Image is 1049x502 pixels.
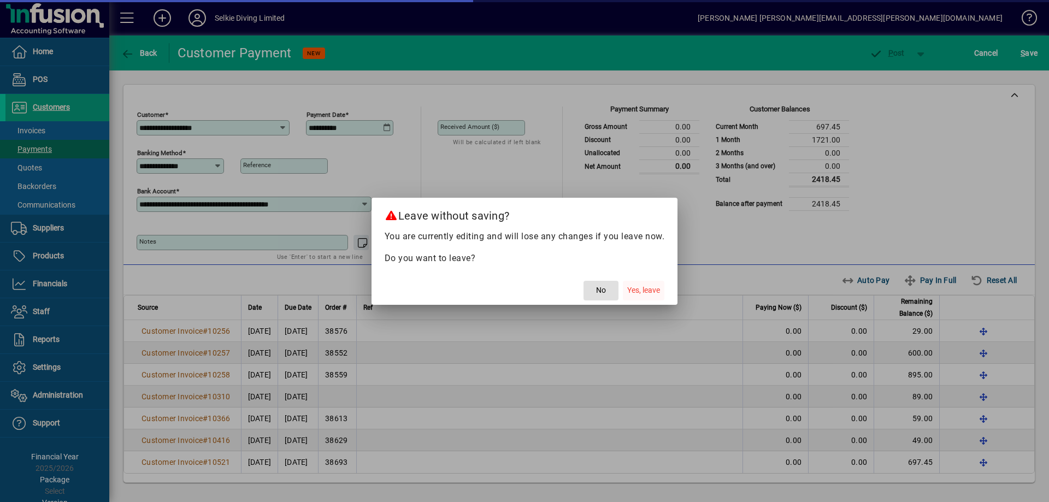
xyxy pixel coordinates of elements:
span: Yes, leave [627,285,660,296]
h2: Leave without saving? [372,198,678,229]
button: No [584,281,618,300]
p: Do you want to leave? [385,252,665,265]
span: No [596,285,606,296]
p: You are currently editing and will lose any changes if you leave now. [385,230,665,243]
button: Yes, leave [623,281,664,300]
